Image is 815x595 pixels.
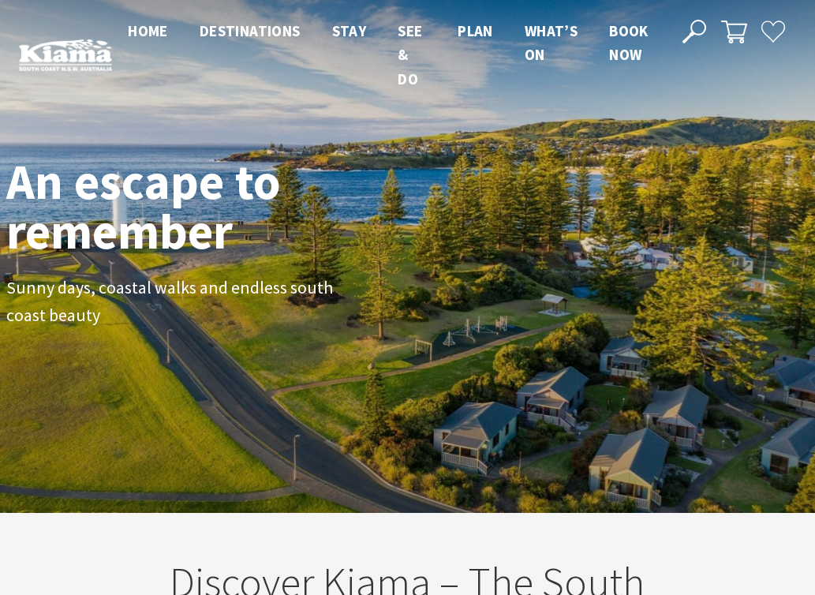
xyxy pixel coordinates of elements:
[112,19,664,91] nav: Main Menu
[332,21,367,40] span: Stay
[6,275,361,331] p: Sunny days, coastal walks and endless south coast beauty
[200,21,301,40] span: Destinations
[19,39,112,71] img: Kiama Logo
[525,21,578,64] span: What’s On
[458,21,493,40] span: Plan
[128,21,168,40] span: Home
[6,157,440,256] h1: An escape to remember
[398,21,422,88] span: See & Do
[609,21,649,64] span: Book now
